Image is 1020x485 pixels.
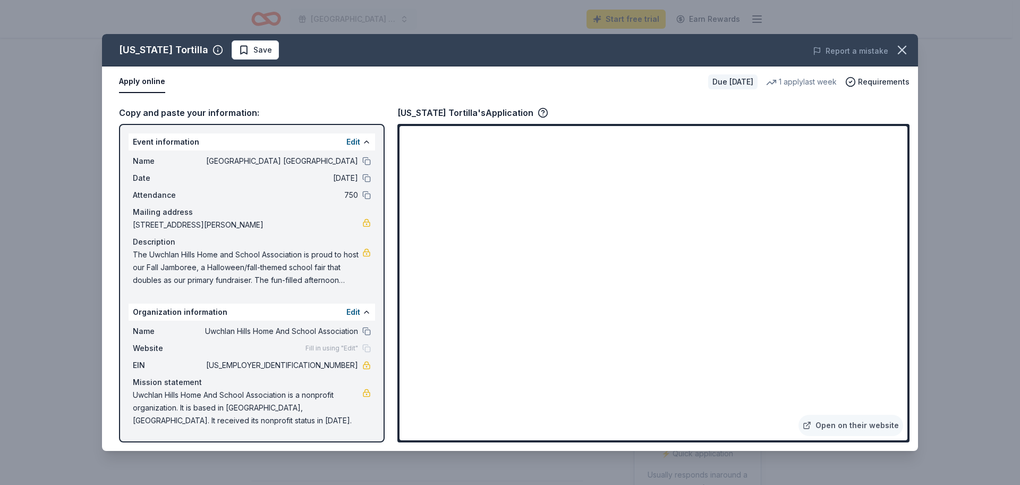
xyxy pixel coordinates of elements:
span: Name [133,155,204,168]
button: Edit [346,136,360,148]
button: Apply online [119,71,165,93]
span: The Uwchlan Hills Home and School Association is proud to host our Fall Jamboree, a Halloween/fal... [133,248,362,287]
div: Event information [129,133,375,150]
span: 750 [204,189,358,202]
div: Mission statement [133,376,371,389]
span: EIN [133,359,204,372]
span: [STREET_ADDRESS][PERSON_NAME] [133,219,362,231]
span: [DATE] [204,172,358,185]
span: Uwchlan Hills Home And School Association [204,325,358,338]
div: 1 apply last week [766,76,837,88]
span: Requirements [858,76,909,88]
span: Uwchlan Hills Home And School Association is a nonprofit organization. It is based in [GEOGRAPHIC... [133,389,362,427]
div: Copy and paste your information: [119,106,385,120]
button: Report a mistake [813,45,888,57]
span: Attendance [133,189,204,202]
span: [GEOGRAPHIC_DATA] [GEOGRAPHIC_DATA] [204,155,358,168]
button: Requirements [845,76,909,88]
div: Mailing address [133,206,371,219]
span: Fill in using "Edit" [305,344,358,353]
div: [US_STATE] Tortilla's Application [397,106,548,120]
div: Organization information [129,304,375,321]
div: Due [DATE] [708,74,758,89]
span: Website [133,342,204,355]
span: Name [133,325,204,338]
div: Description [133,236,371,248]
span: Save [253,44,272,56]
button: Edit [346,306,360,319]
span: [US_EMPLOYER_IDENTIFICATION_NUMBER] [204,359,358,372]
span: Date [133,172,204,185]
div: [US_STATE] Tortilla [119,41,208,58]
button: Save [232,40,279,60]
a: Open on their website [798,415,903,436]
